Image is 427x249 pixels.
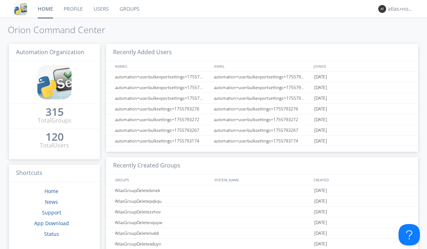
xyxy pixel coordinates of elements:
a: App Download [34,220,69,227]
a: News [45,198,58,205]
span: [DATE] [314,217,327,228]
div: automation+userbulkexportsettings+1755793336 [113,72,212,82]
div: CREATED [312,175,411,185]
span: [DATE] [314,114,327,125]
div: Total Users [40,141,69,150]
h3: Recently Added Users [106,44,418,61]
a: automation+userbulkexportsettings+1755793327automation+userbulkexportsettings+1755793327[DATE] [106,93,418,104]
div: Total Groups [38,116,72,125]
div: SYSTEM_NAME [212,175,312,185]
div: automation+userbulksettings+1755793174 [113,136,212,146]
div: automation+userbulksettings+1755793267 [113,125,212,135]
div: 315 [46,108,64,115]
span: [DATE] [314,93,327,104]
div: AtlasGroupDeletepqkqu [113,196,212,206]
img: cddb5a64eb264b2086981ab96f4c1ba7 [14,2,27,15]
a: automation+userbulkexportsettings+1755793332automation+userbulkexportsettings+1755793332[DATE] [106,82,418,93]
span: [DATE] [314,185,327,196]
span: [DATE] [314,228,327,239]
div: GROUPS [113,175,211,185]
div: automation+userbulksettings+1755793272 [212,114,312,125]
h3: Shortcuts [9,165,100,182]
a: automation+userbulksettings+1755793174automation+userbulksettings+1755793174[DATE] [106,136,418,146]
div: automation+userbulkexportsettings+1755793336 [212,72,312,82]
a: AtlasGroupDeletepqkqu[DATE] [106,196,418,207]
div: AtlasGroupDeleteaduyn [113,239,212,249]
div: AtlasGroupDeletebinek [113,185,212,196]
span: [DATE] [314,125,327,136]
a: automation+userbulksettings+1755793267automation+userbulksettings+1755793267[DATE] [106,125,418,136]
div: automation+userbulksettings+1755793267 [212,125,312,135]
div: AtlasGroupDeleteloddi [113,228,212,238]
div: NAMES [113,61,211,71]
div: atlas+nodispatch [388,5,415,12]
a: Support [42,209,61,216]
span: [DATE] [314,136,327,146]
div: automation+userbulksettings+1755793272 [113,114,212,125]
div: AtlasGroupDeletezzhov [113,207,212,217]
div: automation+userbulksettings+1755793174 [212,136,312,146]
div: EMAIL [212,61,312,71]
div: JOINED [312,61,411,71]
span: [DATE] [314,82,327,93]
a: AtlasGroupDeleteoquyw[DATE] [106,217,418,228]
a: 315 [46,108,64,116]
a: AtlasGroupDeleteloddi[DATE] [106,228,418,239]
img: cddb5a64eb264b2086981ab96f4c1ba7 [37,65,72,99]
a: Status [44,230,59,237]
a: Home [44,188,58,194]
span: [DATE] [314,207,327,217]
span: [DATE] [314,196,327,207]
a: 120 [46,133,64,141]
span: Automation Organization [16,48,84,56]
a: automation+userbulkexportsettings+1755793336automation+userbulkexportsettings+1755793336[DATE] [106,72,418,82]
div: AtlasGroupDeleteoquyw [113,217,212,228]
span: [DATE] [314,72,327,82]
div: automation+userbulkexportsettings+1755793332 [113,82,212,93]
iframe: Toggle Customer Support [399,224,420,245]
a: AtlasGroupDeletezzhov[DATE] [106,207,418,217]
div: 120 [46,133,64,140]
div: automation+userbulkexportsettings+1755793327 [113,93,212,103]
h3: Recently Created Groups [106,157,418,175]
div: automation+userbulkexportsettings+1755793327 [212,93,312,103]
span: [DATE] [314,104,327,114]
a: automation+userbulksettings+1755793276automation+userbulksettings+1755793276[DATE] [106,104,418,114]
a: AtlasGroupDeletebinek[DATE] [106,185,418,196]
div: automation+userbulksettings+1755793276 [212,104,312,114]
div: automation+userbulksettings+1755793276 [113,104,212,114]
div: automation+userbulkexportsettings+1755793332 [212,82,312,93]
a: automation+userbulksettings+1755793272automation+userbulksettings+1755793272[DATE] [106,114,418,125]
img: 373638.png [378,5,386,13]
